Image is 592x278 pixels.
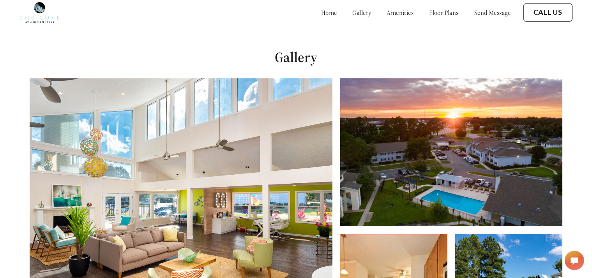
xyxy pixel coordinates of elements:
[19,2,60,23] img: Company logo
[429,9,459,16] a: floor plans
[353,9,371,16] a: gallery
[523,3,573,22] button: Call Us
[474,9,511,16] a: send message
[534,8,562,17] a: Call Us
[340,78,562,226] img: Building Exterior at Sunset
[321,9,337,16] a: home
[387,9,414,16] a: amenities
